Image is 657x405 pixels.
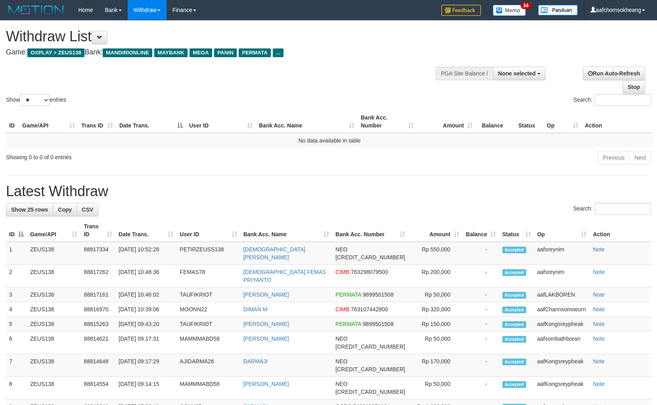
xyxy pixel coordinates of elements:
td: 5 [6,317,27,332]
span: MAYBANK [154,48,188,57]
th: Op: activate to sort column ascending [544,110,582,133]
span: PERMATA [335,291,361,298]
a: [PERSON_NAME] [243,381,289,387]
span: ... [273,48,283,57]
span: Accepted [502,336,526,343]
span: MANDIRIONLINE [103,48,152,57]
span: Copy 9899501508 to clipboard [363,291,394,298]
td: ZEUS138 [27,354,81,377]
a: [PERSON_NAME] [243,321,289,327]
td: - [462,242,499,265]
td: No data available in table [6,133,653,148]
a: Note [593,291,605,298]
th: Status: activate to sort column ascending [499,219,534,242]
td: 3 [6,287,27,302]
a: Note [593,306,605,312]
th: ID [6,110,19,133]
a: Show 25 rows [6,203,53,216]
span: Accepted [502,321,526,328]
img: Feedback.jpg [441,5,481,16]
div: PGA Site Balance / [436,67,493,80]
td: Rp 320,000 [408,302,462,317]
span: MEGA [190,48,212,57]
td: FEMAS78 [176,265,240,287]
td: Rp 50,000 [408,332,462,354]
th: Bank Acc. Name: activate to sort column ascending [256,110,358,133]
span: Copy 763298079500 to clipboard [351,269,388,275]
td: - [462,377,499,399]
a: Note [593,381,605,387]
select: Showentries [20,94,50,106]
td: MOONN22 [176,302,240,317]
td: ZEUS138 [27,287,81,302]
td: - [462,302,499,317]
td: [DATE] 09:17:31 [115,332,176,354]
a: Note [593,269,605,275]
span: Copy 5859458241594077 to clipboard [335,254,405,260]
img: MOTION_logo.png [6,4,66,16]
span: PANIN [214,48,237,57]
th: Trans ID: activate to sort column ascending [80,219,115,242]
td: 8 [6,377,27,399]
a: Stop [623,80,645,94]
th: Amount: activate to sort column ascending [408,219,462,242]
span: CIMB [335,269,349,275]
span: OXPLAY > ZEUS138 [27,48,84,57]
span: 34 [521,2,531,9]
td: [DATE] 10:52:28 [115,242,176,265]
a: Run Auto-Refresh [583,67,645,80]
td: [DATE] 10:39:06 [115,302,176,317]
span: Show 25 rows [11,206,48,213]
a: [PERSON_NAME] [243,291,289,298]
td: ZEUS138 [27,317,81,332]
td: 1 [6,242,27,265]
a: [DEMOGRAPHIC_DATA][PERSON_NAME] [243,246,306,260]
label: Search: [573,203,651,215]
img: panduan.png [538,5,578,15]
td: aafChannsomoeurn [534,302,590,317]
th: Amount: activate to sort column ascending [417,110,476,133]
th: Bank Acc. Name: activate to sort column ascending [240,219,332,242]
input: Search: [595,94,651,106]
span: Accepted [502,381,526,388]
span: NEO [335,358,347,364]
td: 88814648 [80,354,115,377]
span: CSV [82,206,93,213]
td: [DATE] 10:48:36 [115,265,176,287]
td: ZEUS138 [27,242,81,265]
a: DIMAN M [243,306,268,312]
td: aafsreynim [534,242,590,265]
td: [DATE] 09:17:29 [115,354,176,377]
a: Next [629,151,651,164]
td: Rp 50,000 [408,377,462,399]
th: Date Trans.: activate to sort column descending [116,110,186,133]
td: ZEUS138 [27,302,81,317]
td: 2 [6,265,27,287]
th: Bank Acc. Number: activate to sort column ascending [358,110,417,133]
span: Copy [58,206,72,213]
td: - [462,317,499,332]
h1: Latest Withdraw [6,183,651,199]
a: Note [593,336,605,342]
span: NEO [335,381,347,387]
td: 88817161 [80,287,115,302]
td: - [462,332,499,354]
td: 6 [6,332,27,354]
span: Accepted [502,292,526,299]
th: Game/API: activate to sort column ascending [27,219,81,242]
td: ZEUS138 [27,377,81,399]
td: AJIDARMA26 [176,354,240,377]
td: Rp 170,000 [408,354,462,377]
div: Showing 0 to 0 of 0 entries [6,150,268,161]
label: Search: [573,94,651,106]
td: 88814621 [80,332,115,354]
th: Action [582,110,653,133]
span: PERMATA [335,321,361,327]
span: Accepted [502,247,526,253]
span: Copy 5859459255810052 to clipboard [335,389,405,395]
th: Bank Acc. Number: activate to sort column ascending [332,219,408,242]
span: Copy 9899501508 to clipboard [363,321,394,327]
span: Accepted [502,307,526,313]
th: Status [515,110,544,133]
a: [DEMOGRAPHIC_DATA] FEMAS PRIYANTO [243,269,326,283]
